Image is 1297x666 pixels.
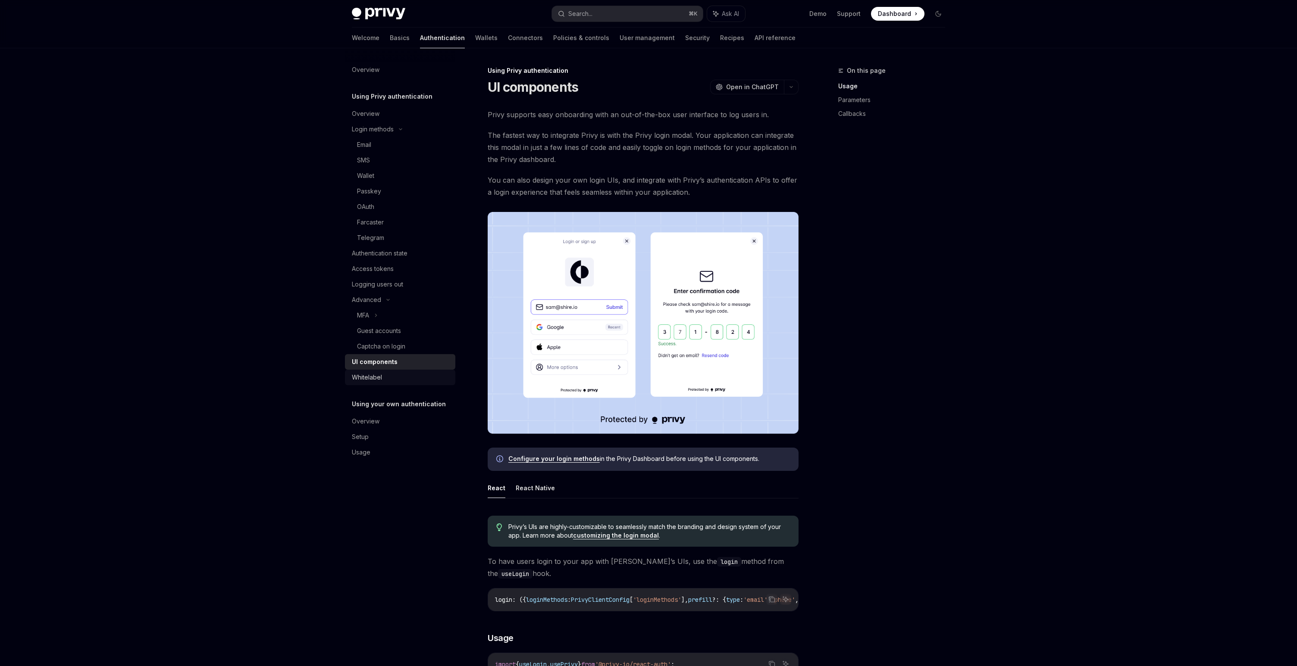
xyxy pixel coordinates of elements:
a: Captcha on login [345,339,455,354]
button: Open in ChatGPT [710,80,784,94]
span: ⌘ K [689,10,698,17]
div: Guest accounts [357,326,401,336]
a: Farcaster [345,215,455,230]
div: MFA [357,310,369,321]
div: SMS [357,155,370,165]
span: The fastest way to integrate Privy is with the Privy login modal. Your application can integrate ... [488,129,799,165]
span: Open in ChatGPT [726,83,779,91]
div: Email [357,140,371,150]
span: Privy’s UIs are highly-customizable to seamlessly match the branding and design system of your ap... [508,523,790,540]
a: SMS [345,152,455,168]
span: [ [630,596,633,604]
a: Overview [345,106,455,121]
span: : ({ [512,596,526,604]
div: Overview [352,416,379,426]
a: API reference [755,28,796,48]
span: ?: { [712,596,726,604]
a: OAuth [345,199,455,215]
code: login [717,557,741,566]
h5: Using your own authentication [352,399,446,409]
svg: Info [496,455,505,464]
a: Demo [809,9,827,18]
a: Passkey [345,184,455,199]
div: Access tokens [352,264,394,274]
button: Ask AI [780,594,791,605]
a: Parameters [838,93,952,107]
div: OAuth [357,202,374,212]
div: UI components [352,357,398,367]
button: React Native [516,478,555,498]
svg: Tip [496,523,502,531]
a: UI components [345,354,455,370]
span: To have users login to your app with [PERSON_NAME]’s UIs, use the method from the hook. [488,555,799,579]
div: Login methods [352,124,394,134]
a: Wallets [475,28,498,48]
a: Authentication state [345,246,455,261]
a: Usage [838,79,952,93]
span: Dashboard [878,9,911,18]
a: Usage [345,445,455,460]
a: Overview [345,62,455,78]
img: images/Onboard.png [488,212,799,434]
div: Usage [352,447,370,457]
img: dark logo [352,8,405,20]
a: Connectors [508,28,543,48]
span: , [795,596,799,604]
a: Basics [390,28,410,48]
div: Overview [352,109,379,119]
button: Ask AI [707,6,745,22]
span: 'loginMethods' [633,596,681,604]
div: Using Privy authentication [488,66,799,75]
span: On this page [847,65,886,76]
a: Logging users out [345,277,455,292]
button: Copy the contents from the code block [766,594,777,605]
a: Support [837,9,861,18]
a: Access tokens [345,261,455,277]
a: Policies & controls [553,28,609,48]
a: User management [620,28,675,48]
span: prefill [688,596,712,604]
div: Overview [352,65,379,75]
div: Telegram [357,233,384,243]
span: : [567,596,571,604]
span: Ask AI [722,9,739,18]
span: PrivyClientConfig [571,596,630,604]
span: Privy supports easy onboarding with an out-of-the-box user interface to log users in. [488,109,799,121]
a: Telegram [345,230,455,246]
div: Logging users out [352,279,403,289]
code: useLogin [498,569,533,579]
span: : [740,596,743,604]
a: Guest accounts [345,323,455,339]
span: type [726,596,740,604]
div: Passkey [357,186,381,196]
a: Whitelabel [345,370,455,385]
div: Advanced [352,295,381,305]
span: 'email' [743,596,768,604]
div: Wallet [357,171,374,181]
div: Captcha on login [357,341,405,352]
a: Wallet [345,168,455,184]
a: Authentication [420,28,465,48]
a: Email [345,137,455,152]
span: You can also design your own login UIs, and integrate with Privy’s authentication APIs to offer a... [488,174,799,198]
h1: UI components [488,79,578,95]
a: Setup [345,429,455,445]
div: Search... [568,9,592,19]
a: Dashboard [871,7,924,21]
span: ], [681,596,688,604]
button: Search...⌘K [552,6,703,22]
a: Security [685,28,710,48]
a: Callbacks [838,107,952,121]
a: Overview [345,414,455,429]
h5: Using Privy authentication [352,91,432,102]
a: customizing the login modal [573,532,659,539]
span: Usage [488,632,514,644]
div: Farcaster [357,217,384,227]
div: Setup [352,432,369,442]
div: Whitelabel [352,372,382,383]
span: login [495,596,512,604]
span: in the Privy Dashboard before using the UI components. [508,454,790,463]
a: Configure your login methods [508,455,600,463]
button: Toggle dark mode [931,7,945,21]
span: loginMethods [526,596,567,604]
